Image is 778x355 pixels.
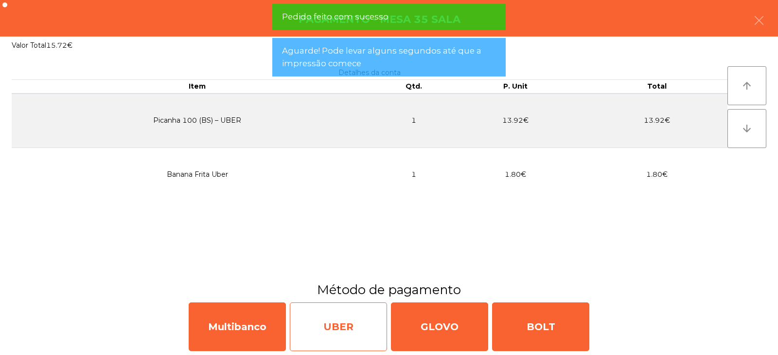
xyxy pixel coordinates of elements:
[445,148,586,201] td: 1.80€
[727,109,766,148] button: arrow_downward
[12,148,383,201] td: Banana Frita Uber
[189,302,286,351] div: Multibanco
[12,93,383,148] td: Picanha 100 (BS) – UBER
[445,80,586,93] th: P. Unit
[290,302,387,351] div: UBER
[282,45,496,69] span: Aguarde! Pode levar alguns segundos até que a impressão comece
[383,80,445,93] th: Qtd.
[383,93,445,148] td: 1
[741,80,753,92] i: arrow_upward
[586,148,727,201] td: 1.80€
[12,41,46,50] span: Valor Total
[492,302,589,351] div: BOLT
[383,148,445,201] td: 1
[12,80,383,93] th: Item
[586,80,727,93] th: Total
[391,302,488,351] div: GLOVO
[46,41,72,50] span: 15.72€
[741,123,753,134] i: arrow_downward
[586,93,727,148] td: 13.92€
[445,93,586,148] td: 13.92€
[282,11,389,23] span: Pedido feito com sucesso
[727,66,766,105] button: arrow_upward
[7,281,771,299] h3: Método de pagamento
